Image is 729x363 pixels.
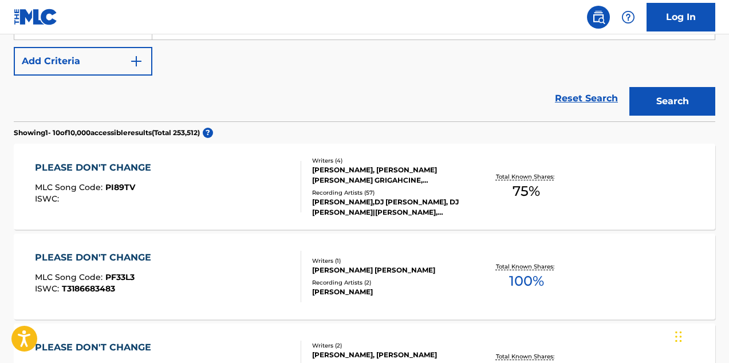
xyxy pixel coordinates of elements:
p: Total Known Shares: [496,262,557,271]
div: Help [617,6,640,29]
span: ? [203,128,213,138]
span: ISWC : [35,283,62,294]
img: help [621,10,635,24]
span: MLC Song Code : [35,182,105,192]
button: Search [629,87,715,116]
iframe: Chat Widget [672,308,729,363]
div: Writers ( 2 ) [312,341,468,350]
div: PLEASE DON'T CHANGE [35,161,157,175]
a: Public Search [587,6,610,29]
p: Showing 1 - 10 of 10,000 accessible results (Total 253,512 ) [14,128,200,138]
span: PF33L3 [105,272,135,282]
div: PLEASE DON'T CHANGE [35,251,157,265]
div: [PERSON_NAME] [312,287,468,297]
a: PLEASE DON'T CHANGEMLC Song Code:PF33L3ISWC:T3186683483Writers (1)[PERSON_NAME] [PERSON_NAME]Reco... [14,234,715,319]
form: Search Form [14,11,715,121]
div: [PERSON_NAME], [PERSON_NAME] [312,350,468,360]
div: Recording Artists ( 57 ) [312,188,468,197]
div: [PERSON_NAME] [PERSON_NAME] [312,265,468,275]
span: PI89TV [105,182,135,192]
p: Total Known Shares: [496,352,557,361]
a: Reset Search [549,86,624,111]
span: T3186683483 [62,283,115,294]
span: MLC Song Code : [35,272,105,282]
img: 9d2ae6d4665cec9f34b9.svg [129,54,143,68]
img: MLC Logo [14,9,58,25]
div: [PERSON_NAME],DJ [PERSON_NAME], DJ [PERSON_NAME]|[PERSON_NAME], [PERSON_NAME] ([PERSON_NAME]), [P... [312,197,468,218]
div: Drag [675,319,682,354]
div: Writers ( 4 ) [312,156,468,165]
span: 75 % [513,181,540,202]
button: Add Criteria [14,47,152,76]
a: Log In [647,3,715,31]
div: PLEASE DON'T CHANGE [35,341,157,354]
span: 100 % [509,271,544,291]
a: PLEASE DON'T CHANGEMLC Song Code:PI89TVISWC:Writers (4)[PERSON_NAME], [PERSON_NAME] [PERSON_NAME]... [14,144,715,230]
div: Recording Artists ( 2 ) [312,278,468,287]
div: [PERSON_NAME], [PERSON_NAME] [PERSON_NAME] GRIGAHCINE, [PERSON_NAME] [312,165,468,186]
img: search [592,10,605,24]
span: ISWC : [35,194,62,204]
div: Writers ( 1 ) [312,257,468,265]
p: Total Known Shares: [496,172,557,181]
